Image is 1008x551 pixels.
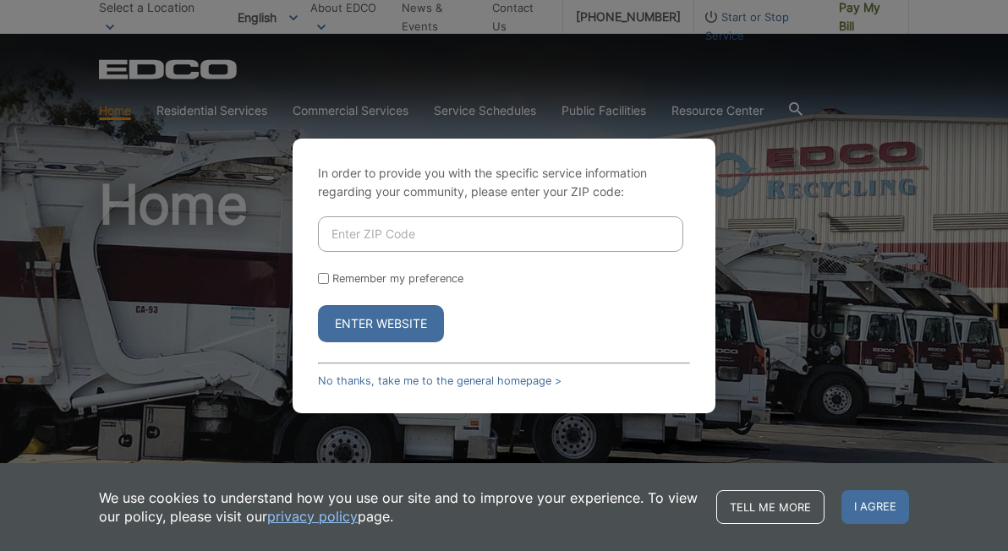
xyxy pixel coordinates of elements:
input: Enter ZIP Code [318,216,683,252]
a: No thanks, take me to the general homepage > [318,374,562,387]
a: privacy policy [267,507,358,526]
p: We use cookies to understand how you use our site and to improve your experience. To view our pol... [99,488,699,526]
label: Remember my preference [332,272,463,285]
button: Enter Website [318,305,444,342]
a: Tell me more [716,490,824,524]
p: In order to provide you with the specific service information regarding your community, please en... [318,164,690,201]
span: I agree [841,490,909,524]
